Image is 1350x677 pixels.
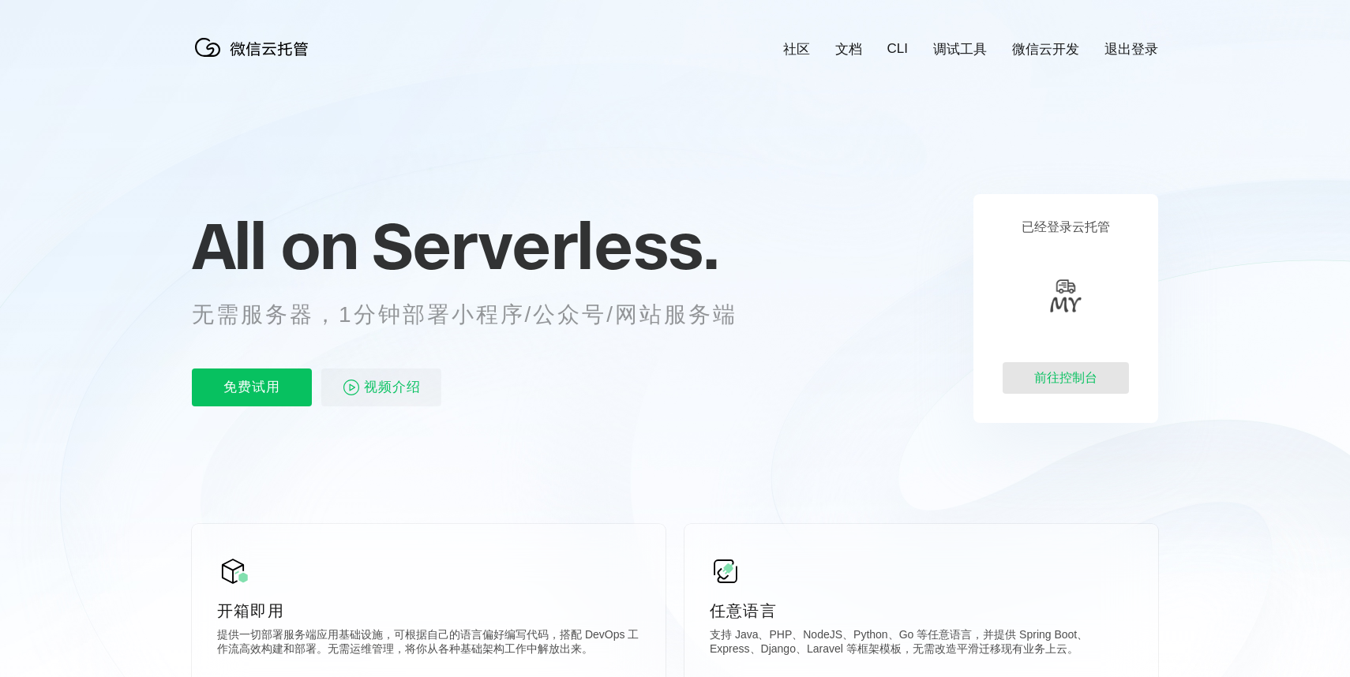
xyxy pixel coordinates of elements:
[1022,219,1110,236] p: 已经登录云托管
[192,32,318,63] img: 微信云托管
[372,206,718,285] span: Serverless.
[1104,40,1158,58] a: 退出登录
[364,368,421,406] span: 视频介绍
[783,40,810,58] a: 社区
[342,378,361,397] img: video_play.svg
[835,40,862,58] a: 文档
[933,40,987,58] a: 调试工具
[887,41,908,57] a: CLI
[710,628,1133,660] p: 支持 Java、PHP、NodeJS、Python、Go 等任意语言，并提供 Spring Boot、Express、Django、Laravel 等框架模板，无需改造平滑迁移现有业务上云。
[217,600,640,622] p: 开箱即用
[1012,40,1079,58] a: 微信云开发
[1003,362,1129,394] div: 前往控制台
[217,628,640,660] p: 提供一切部署服务端应用基础设施，可根据自己的语言偏好编写代码，搭配 DevOps 工作流高效构建和部署。无需运维管理，将你从各种基础架构工作中解放出来。
[192,206,357,285] span: All on
[192,368,312,406] p: 免费试用
[192,299,767,331] p: 无需服务器，1分钟部署小程序/公众号/网站服务端
[710,600,1133,622] p: 任意语言
[192,52,318,65] a: 微信云托管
